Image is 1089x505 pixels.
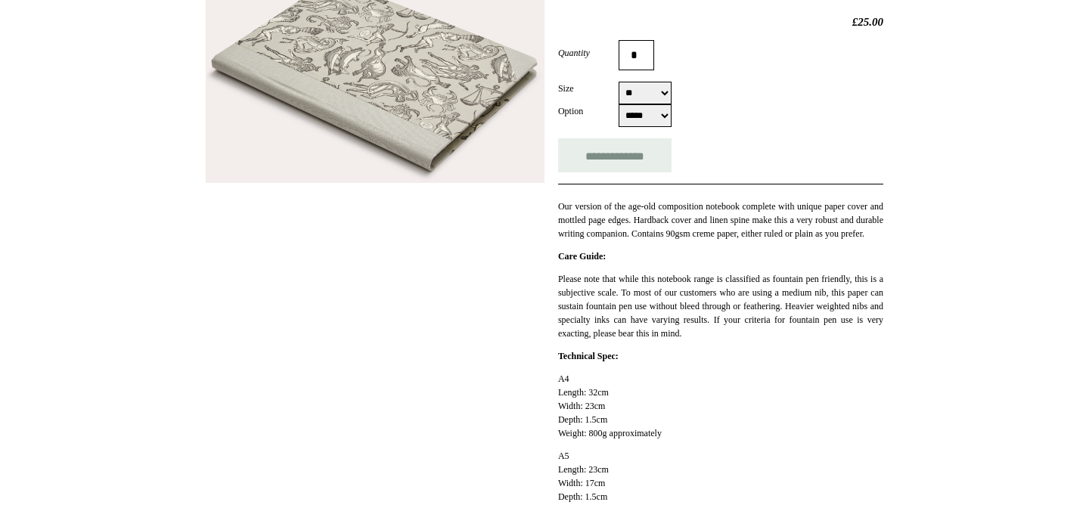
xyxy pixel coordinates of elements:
label: Size [558,82,619,95]
strong: Technical Spec: [558,351,619,361]
p: A4 Length: 32cm Width: 23cm Depth: 1.5cm Weight: 800g approximately [558,372,883,440]
h2: £25.00 [558,15,883,29]
p: Please note that while this notebook range is classified as fountain pen friendly, this is a subj... [558,272,883,340]
label: Quantity [558,46,619,60]
p: Our version of the age-old composition notebook complete with unique paper cover and mottled page... [558,200,883,240]
label: Option [558,104,619,118]
strong: Care Guide: [558,251,606,262]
